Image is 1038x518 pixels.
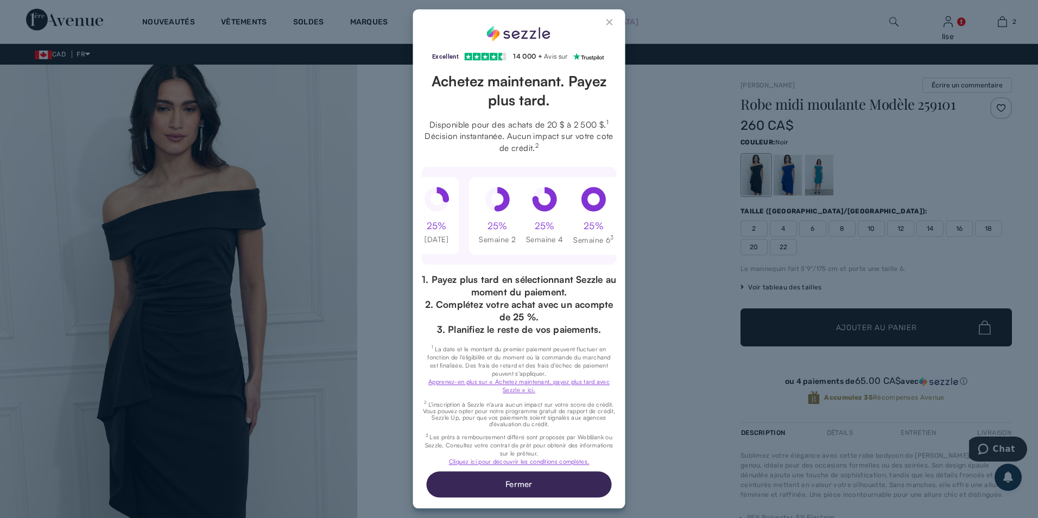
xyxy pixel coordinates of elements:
[428,378,610,394] a: Apprenez-en plus sur « Achetez maintenant, payez plus tard avec Sezzle » ici.
[426,472,611,498] button: Fermer
[526,234,564,245] div: Semaine 4
[488,219,508,232] div: 25%
[424,400,428,405] sup: 2
[422,72,617,110] header: Achetez maintenant. Payez plus tard.
[426,433,429,438] sup: 3
[427,345,611,377] span: La date et le montant du premier paiement peuvent fluctuer en fonction de l'éligibilité et du mom...
[610,234,613,241] sup: 3
[432,50,459,64] div: Excellent
[573,234,614,245] div: Semaine 6
[479,234,516,245] div: Semaine 2
[513,50,542,64] div: 14 000 +
[427,219,447,232] div: 25%
[535,142,539,150] sup: 2
[422,299,617,324] p: 2. Complétez votre achat avec un acompte de 25 %.
[424,187,449,214] div: graphique circulaire à 25%
[584,219,604,232] div: 25%
[422,131,617,154] span: Décision instantanée. Aucun impact sur votre cote de crédit.
[425,234,448,245] div: [DATE]
[606,119,609,127] sup: 1
[432,53,606,61] a: Excellent 14 000 + Avis sur
[24,8,46,17] span: Chat
[581,187,606,214] div: graphique circulaire à 100%
[485,187,510,214] div: graphique circulaire à 50%
[544,50,567,64] div: Avis sur
[422,119,617,131] span: Disponible pour des achats de 20 $ à 2 500 $.
[535,219,555,232] div: 25%
[604,18,617,31] button: Close Sezzle Modal
[422,400,617,427] p: L'inscription à Sezzle n'aura aucun impact sur votre score de crédit. Vous pouvez opter pour notr...
[422,274,617,299] p: 1. Payez plus tard en sélectionnant Sezzle au moment du paiement.
[486,26,552,41] div: Sezzle
[449,458,590,466] a: Cliquez ici pour découvrir les conditions complètes.
[422,324,617,336] p: 3. Planifiez le reste de vos paiements.
[425,434,613,458] span: Les prêts à remboursement différé sont proposés par WebBank ou Sezzle. Consultez votre contrat de...
[532,187,557,214] div: graphique circulaire à 75%
[432,345,434,350] sup: 1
